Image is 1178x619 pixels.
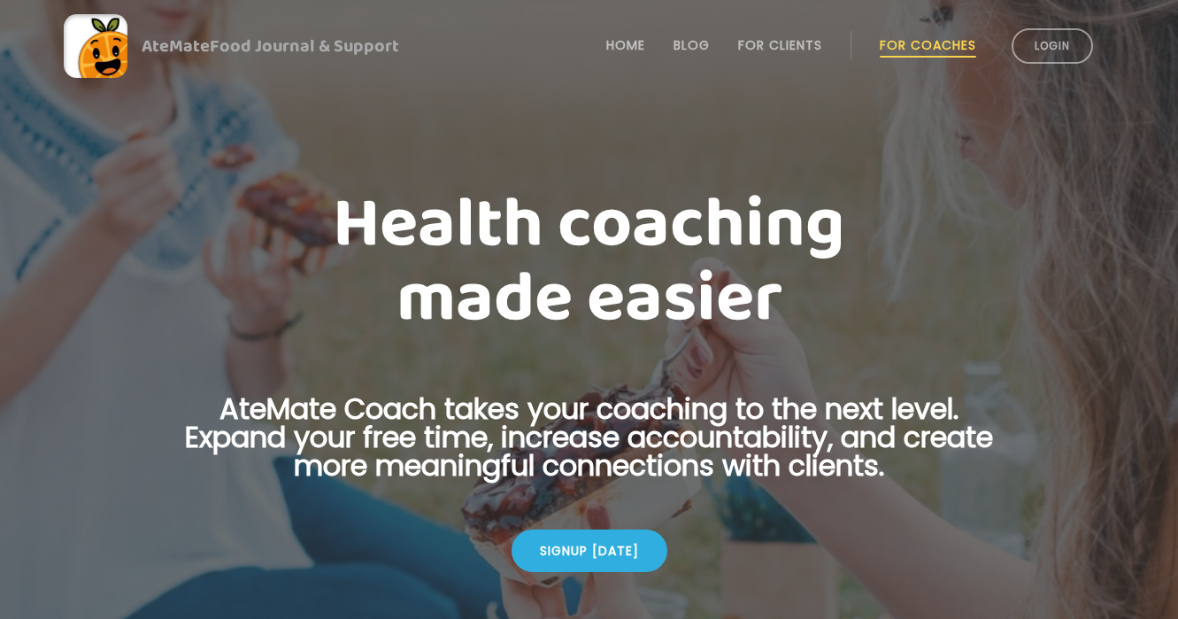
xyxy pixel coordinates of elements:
h1: Health coaching made easier [158,188,1021,337]
p: AteMate Coach takes your coaching to the next level. Expand your free time, increase accountabili... [158,395,1021,501]
a: Login [1012,28,1093,64]
a: For Coaches [880,38,976,52]
a: Home [606,38,645,52]
a: For Clients [738,38,822,52]
div: Signup [DATE] [512,530,667,572]
div: AteMate [127,32,399,60]
a: Blog [674,38,710,52]
span: Food Journal & Support [210,32,399,60]
a: AteMateFood Journal & Support [64,14,1114,78]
